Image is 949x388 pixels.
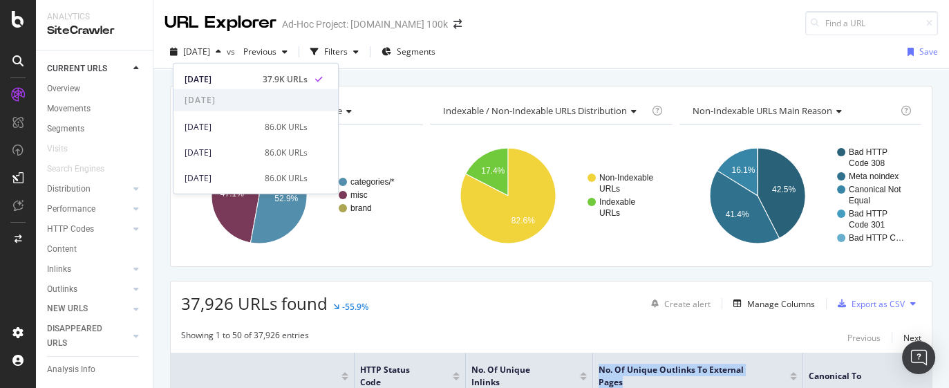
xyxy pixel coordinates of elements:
[47,302,129,316] a: NEW URLS
[47,23,142,39] div: SiteCrawler
[350,203,372,213] text: brand
[849,185,901,194] text: Canonical Not
[274,194,298,203] text: 52.9%
[47,11,142,23] div: Analytics
[849,147,887,157] text: Bad HTTP
[809,370,905,382] span: Canonical To
[903,329,921,346] button: Next
[282,17,448,31] div: Ad-Hoc Project: [DOMAIN_NAME] 100k
[47,142,68,156] div: Visits
[47,322,129,351] a: DISAPPEARED URLS
[482,166,505,176] text: 17.4%
[47,102,91,116] div: Movements
[599,184,620,194] text: URLs
[47,162,118,176] a: Search Engines
[902,41,938,63] button: Save
[47,242,77,257] div: Content
[305,41,364,63] button: Filters
[47,82,80,96] div: Overview
[849,158,885,168] text: Code 308
[220,189,244,198] text: 47.1%
[185,120,256,133] div: [DATE]
[47,202,95,216] div: Performance
[440,100,648,122] h4: Indexable / Non-Indexable URLs Distribution
[47,122,143,136] a: Segments
[731,165,755,175] text: 16.1%
[397,46,435,57] span: Segments
[183,46,210,57] span: 2025 Sep. 1st
[47,262,129,277] a: Inlinks
[902,341,935,374] div: Open Intercom Messenger
[47,182,129,196] a: Distribution
[47,62,107,76] div: CURRENT URLS
[47,162,104,176] div: Search Engines
[849,196,870,205] text: Equal
[324,46,348,57] div: Filters
[47,62,129,76] a: CURRENT URLS
[511,216,535,225] text: 82.6%
[847,332,881,344] div: Previous
[599,173,653,183] text: Non-Indexable
[102,370,321,382] span: First H1
[772,185,796,194] text: 42.5%
[173,89,338,111] span: [DATE]
[47,262,71,277] div: Inlinks
[903,332,921,344] div: Next
[350,177,395,187] text: categories/*
[453,19,462,29] div: arrow-right-arrow-left
[181,329,309,346] div: Showing 1 to 50 of 37,926 entries
[646,293,711,315] button: Create alert
[919,46,938,57] div: Save
[265,146,308,158] div: 86.0K URLs
[664,298,711,310] div: Create alert
[165,11,276,35] div: URL Explorer
[847,329,881,346] button: Previous
[679,136,917,256] svg: A chart.
[185,146,256,158] div: [DATE]
[47,142,82,156] a: Visits
[185,172,256,184] div: [DATE]
[849,233,904,243] text: Bad HTTP C…
[47,242,143,257] a: Content
[263,73,308,85] div: 37.9K URLs
[227,46,238,57] span: vs
[599,197,635,207] text: Indexable
[430,136,668,256] svg: A chart.
[376,41,441,63] button: Segments
[805,11,938,35] input: Find a URL
[599,208,620,218] text: URLs
[181,136,419,256] svg: A chart.
[47,362,143,377] a: Analysis Info
[185,73,254,85] div: [DATE]
[47,322,117,351] div: DISAPPEARED URLS
[47,222,129,237] a: HTTP Codes
[725,210,749,219] text: 41.4%
[47,82,143,96] a: Overview
[47,222,94,237] div: HTTP Codes
[165,41,227,63] button: [DATE]
[47,362,95,377] div: Analysis Info
[690,100,898,122] h4: Non-Indexable URLs Main Reason
[47,202,129,216] a: Performance
[47,302,88,316] div: NEW URLS
[350,190,368,200] text: misc
[265,172,308,184] div: 86.0K URLs
[47,282,77,297] div: Outlinks
[47,282,129,297] a: Outlinks
[693,104,832,117] span: Non-Indexable URLs Main Reason
[342,301,368,313] div: -55.9%
[47,182,91,196] div: Distribution
[728,295,815,312] button: Manage Columns
[265,120,308,133] div: 86.0K URLs
[181,292,328,315] span: 37,926 URLs found
[443,104,627,117] span: Indexable / Non-Indexable URLs distribution
[832,293,905,315] button: Export as CSV
[849,172,899,181] text: Meta noindex
[238,41,293,63] button: Previous
[238,46,276,57] span: Previous
[47,102,143,116] a: Movements
[849,220,885,230] text: Code 301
